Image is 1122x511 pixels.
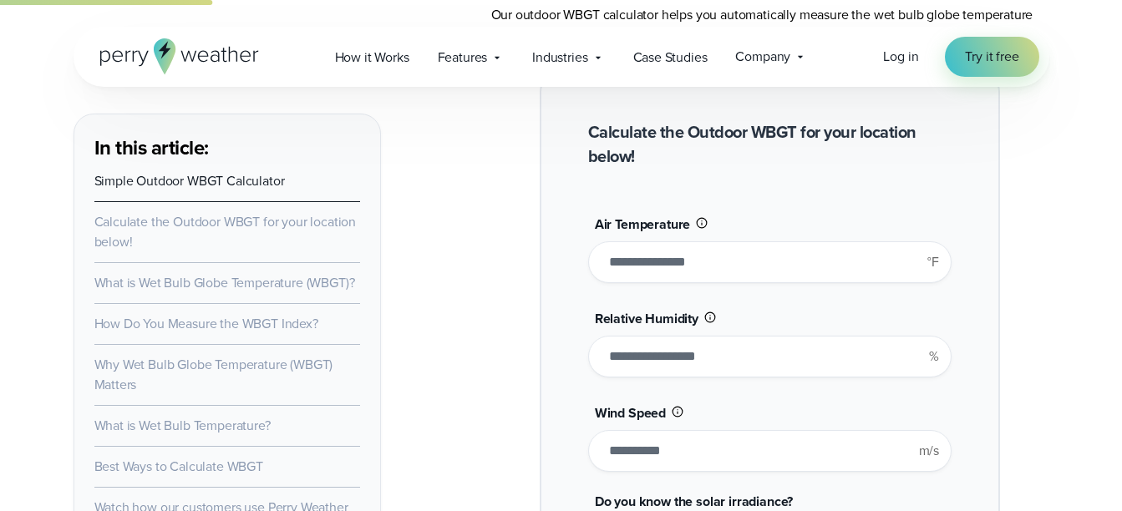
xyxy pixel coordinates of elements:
[94,212,357,251] a: Calculate the Outdoor WBGT for your location below!
[965,47,1018,67] span: Try it free
[94,416,271,435] a: What is Wet Bulb Temperature?
[335,48,409,68] span: How it Works
[438,48,488,68] span: Features
[94,273,355,292] a: What is Wet Bulb Globe Temperature (WBGT)?
[94,457,263,476] a: Best Ways to Calculate WBGT
[945,37,1038,77] a: Try it free
[94,134,360,161] h3: In this article:
[595,403,666,422] span: Wind Speed
[735,47,790,67] span: Company
[532,48,587,68] span: Industries
[321,40,424,74] a: How it Works
[595,309,698,328] span: Relative Humidity
[619,40,722,74] a: Case Studies
[883,47,918,67] a: Log in
[588,120,952,169] h2: Calculate the Outdoor WBGT for your location below!
[94,355,333,394] a: Why Wet Bulb Globe Temperature (WBGT) Matters
[491,5,1049,45] p: Our outdoor WBGT calculator helps you automatically measure the wet bulb globe temperature quickl...
[633,48,708,68] span: Case Studies
[883,47,918,66] span: Log in
[595,215,690,234] span: Air Temperature
[94,171,285,190] a: Simple Outdoor WBGT Calculator
[94,314,318,333] a: How Do You Measure the WBGT Index?
[595,492,793,511] span: Do you know the solar irradiance?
